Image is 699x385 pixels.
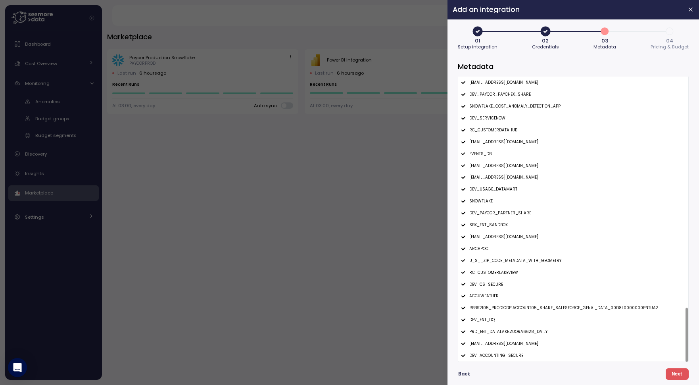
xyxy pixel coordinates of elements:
[469,210,531,216] p: DEV_PAYCOR_PARTNER_SHARE
[469,234,538,240] p: [EMAIL_ADDRESS][DOMAIN_NAME]
[542,38,549,43] span: 02
[469,353,523,358] p: DEV_ACCOUNTING_SECURE
[458,368,470,380] button: Back
[469,329,547,335] p: PRD_ENT_DATALAKE.ZUORA6628_DAILY
[663,25,676,38] span: 4
[672,369,682,379] span: Next
[598,25,612,38] span: 3
[469,246,488,252] p: ARCHPOC
[666,368,689,380] button: Next
[593,45,616,49] span: Metadata
[469,163,538,169] p: [EMAIL_ADDRESS][DOMAIN_NAME]
[469,92,531,97] p: DEV_PAYCOR_PAYCHEX_SHARE
[458,45,497,49] span: Setup integration
[458,62,689,71] h3: Metadata
[469,139,538,145] p: [EMAIL_ADDRESS][DOMAIN_NAME]
[651,25,689,51] button: 404Pricing & Budget
[475,38,480,43] span: 01
[469,198,493,204] p: SNOWFLAKE
[469,80,538,85] p: [EMAIL_ADDRESS][DOMAIN_NAME]
[458,25,497,51] button: 01Setup integration
[469,222,508,228] p: SBX_ENT_SANDBOX
[601,38,608,43] span: 03
[651,45,689,49] span: Pricing & Budget
[453,6,681,13] h2: Add an integration
[469,258,561,264] p: U_S__ZIP_CODE_METADATA_WITH_GEOMETRY
[469,115,505,121] p: DEV_SERVICENOW
[469,341,538,346] p: [EMAIL_ADDRESS][DOMAIN_NAME]
[593,25,616,51] button: 303Metadata
[469,151,492,157] p: EVENTS_DB
[469,187,517,192] p: DEV_USAGE_DATAMART
[469,127,517,133] p: RC_CUSTOMERDATAHUB
[532,25,559,51] button: 02Credentials
[469,293,499,299] p: ACCUWEATHER
[8,358,27,377] div: Open Intercom Messenger
[469,317,495,323] p: DEV_ENT_DQ
[469,282,503,287] p: DEV_CS_SECURE
[469,175,538,180] p: [EMAIL_ADDRESS][DOMAIN_NAME]
[532,45,559,49] span: Credentials
[666,38,673,43] span: 04
[469,270,518,275] p: RC_CUSTOMERLAKEVIEW
[469,104,561,109] p: SNOWFLAKE_COST_ANOMALY_DETECTION_APP
[469,305,658,311] p: RBB92105_PROD1CDP1ACCOUNT05_SHARE_SALESFORCE_GENAI_DATA_00D8L0000000PNTUA2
